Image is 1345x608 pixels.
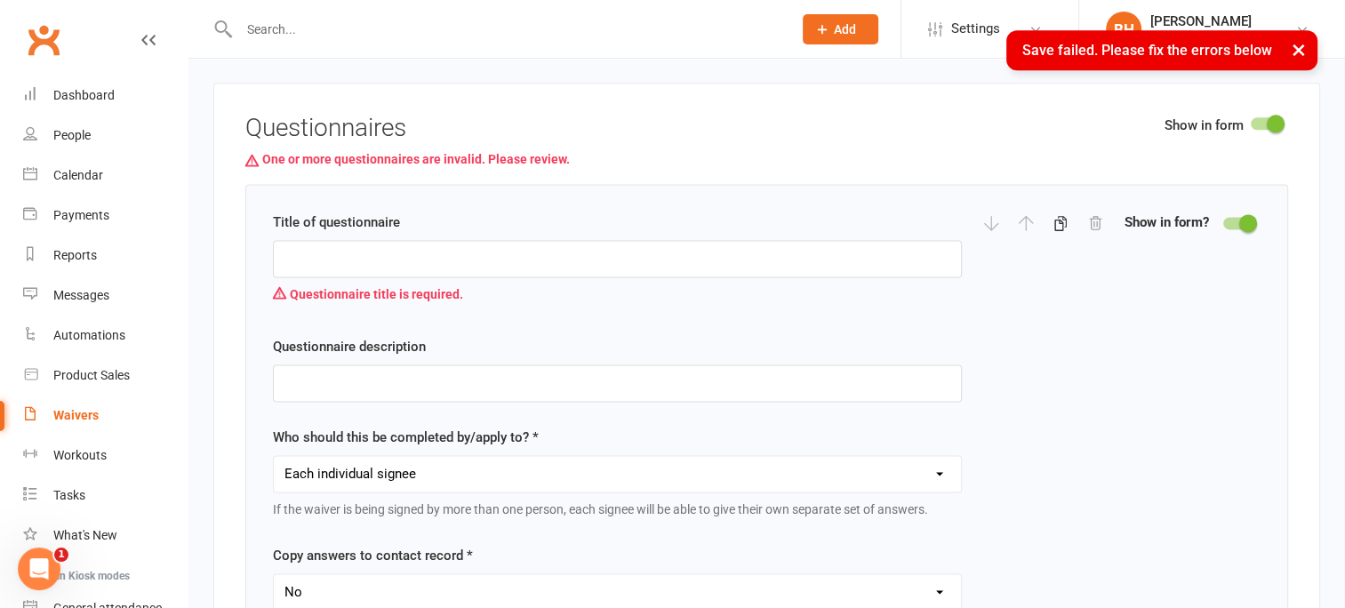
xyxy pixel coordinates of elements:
div: Payments [53,208,109,222]
h3: Questionnaires [245,115,1288,170]
div: Reports [53,248,97,262]
span: Add [834,22,856,36]
a: Tasks [23,476,188,516]
a: Clubworx [21,18,66,62]
span: smiley reaction [329,424,375,460]
a: Reports [23,236,188,276]
div: If the waiver is being signed by more than one person, each signee will be able to give their own... [273,500,962,519]
label: Show in form [1165,115,1244,136]
label: Title of questionnaire [273,212,400,233]
span: Settings [951,9,1000,49]
div: Automations [53,328,125,342]
div: Messages [53,288,109,302]
a: Payments [23,196,188,236]
div: What's New [53,528,117,542]
button: × [1283,30,1315,68]
div: Workouts [53,448,107,462]
a: People [23,116,188,156]
a: Open in help center [235,482,377,496]
div: BH [1106,12,1141,47]
div: People [53,128,91,142]
div: Waivers [53,408,99,422]
a: Workouts [23,436,188,476]
a: Calendar [23,156,188,196]
button: Add [803,14,878,44]
span: neutral face reaction [283,424,329,460]
span: 1 [54,548,68,562]
div: Did this answer your question? [21,406,590,426]
span: 😞 [246,424,272,460]
button: go back [12,7,45,41]
input: Search... [234,17,780,42]
span: disappointed reaction [236,424,283,460]
strong: Show in form? [1125,212,1209,233]
div: Dashboard [53,88,115,102]
a: Waivers [23,396,188,436]
a: Dashboard [23,76,188,116]
a: Messages [23,276,188,316]
div: Close [568,7,600,39]
iframe: Intercom live chat [18,548,60,590]
span: One or more questionnaires are invalid. Please review. [245,145,570,173]
div: Save failed. Please fix the errors below [1006,30,1317,70]
button: Collapse window [534,7,568,41]
div: Tasks [53,488,85,502]
div: Questionnaire title is required. [273,277,962,311]
span: 😐 [292,424,318,460]
div: Calendar [53,168,103,182]
a: Automations [23,316,188,356]
div: Product Sales [53,368,130,382]
label: Who should this be completed by/apply to? * [273,427,539,448]
a: Product Sales [23,356,188,396]
div: [PERSON_NAME] [1150,13,1252,29]
label: Copy answers to contact record * [273,545,473,566]
label: Questionnaire description [273,336,426,357]
a: What's New [23,516,188,556]
span: 😃 [339,424,364,460]
div: Bernz-Body-Fit [1150,29,1252,45]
